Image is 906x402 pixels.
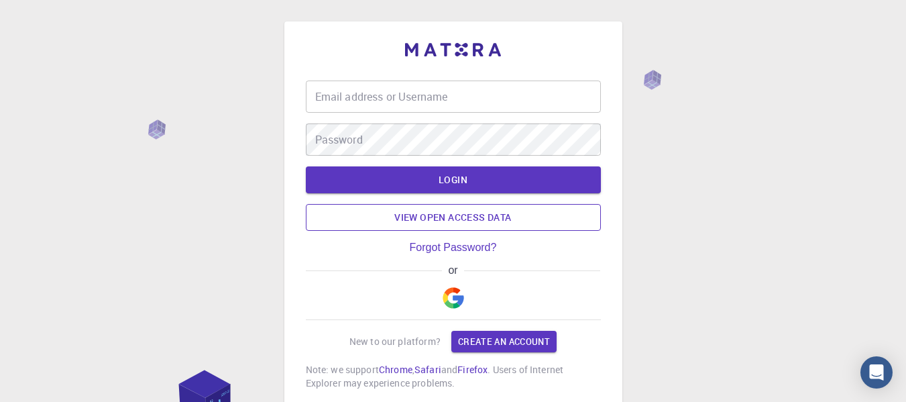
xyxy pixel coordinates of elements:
button: LOGIN [306,166,601,193]
a: View open access data [306,204,601,231]
img: Google [443,287,464,309]
a: Forgot Password? [410,242,497,254]
a: Safari [414,363,441,376]
p: New to our platform? [349,335,441,348]
div: Open Intercom Messenger [860,356,893,389]
span: or [442,264,464,277]
p: Note: we support , and . Users of Internet Explorer may experience problems. [306,363,601,390]
a: Chrome [379,363,412,376]
a: Create an account [451,331,557,352]
a: Firefox [457,363,488,376]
